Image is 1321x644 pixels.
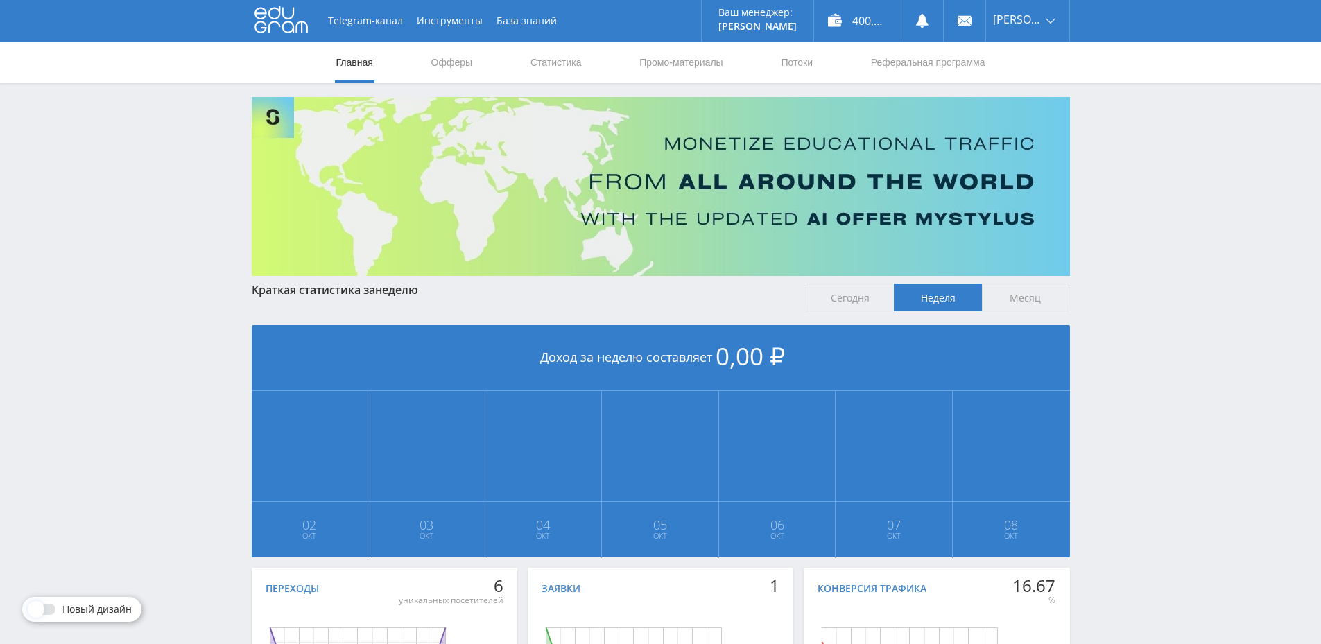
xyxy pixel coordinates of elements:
[266,583,319,594] div: Переходы
[486,519,601,530] span: 04
[529,42,583,83] a: Статистика
[335,42,374,83] a: Главная
[720,530,835,541] span: Окт
[806,284,894,311] span: Сегодня
[716,340,785,372] span: 0,00 ₽
[399,595,503,606] div: уникальных посетителей
[252,325,1070,391] div: Доход за неделю составляет
[720,519,835,530] span: 06
[870,42,987,83] a: Реферальная программа
[375,282,418,297] span: неделю
[1012,576,1055,595] div: 16.67
[982,284,1070,311] span: Месяц
[818,583,926,594] div: Конверсия трафика
[836,519,951,530] span: 07
[486,530,601,541] span: Окт
[953,519,1069,530] span: 08
[369,519,484,530] span: 03
[894,284,982,311] span: Неделя
[399,576,503,595] div: 6
[993,14,1042,25] span: [PERSON_NAME]
[62,604,132,615] span: Новый дизайн
[718,21,797,32] p: [PERSON_NAME]
[369,530,484,541] span: Окт
[430,42,474,83] a: Офферы
[836,530,951,541] span: Окт
[252,530,368,541] span: Окт
[603,530,718,541] span: Окт
[1012,595,1055,606] div: %
[718,7,797,18] p: Ваш менеджер:
[252,519,368,530] span: 02
[603,519,718,530] span: 05
[638,42,724,83] a: Промо-материалы
[542,583,580,594] div: Заявки
[779,42,814,83] a: Потоки
[953,530,1069,541] span: Окт
[252,97,1070,276] img: Banner
[770,576,779,595] div: 1
[252,284,793,296] div: Краткая статистика за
